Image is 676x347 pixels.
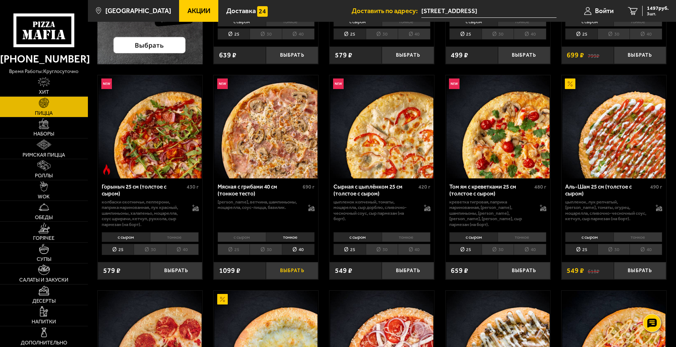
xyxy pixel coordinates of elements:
[446,75,550,178] img: Том ям с креветками 25 см (толстое с сыром)
[250,28,282,40] li: 30
[449,199,533,227] p: креветка тигровая, паприка маринованная, [PERSON_NAME], шампиньоны, [PERSON_NAME], [PERSON_NAME],...
[382,47,434,64] button: Выбрать
[333,199,417,222] p: цыпленок копченый, томаты, моцарелла, сыр дорблю, сливочно-чесночный соус, сыр пармезан (на борт).
[418,184,430,190] span: 420 г
[214,75,318,178] a: НовинкаМясная с грибами 40 см (тонкое тесто)
[498,262,550,279] button: Выбрать
[218,244,250,255] li: 25
[598,28,630,40] li: 30
[150,232,199,242] li: тонкое
[567,267,584,274] span: 549 ₽
[19,278,68,283] span: Салаты и закуски
[218,199,301,210] p: [PERSON_NAME], ветчина, шампиньоны, моцарелла, соус-пицца, базилик.
[382,262,434,279] button: Выбрать
[187,8,210,15] span: Акции
[598,244,630,255] li: 30
[565,199,648,222] p: цыпленок, лук репчатый, [PERSON_NAME], томаты, огурец, моцарелла, сливочно-чесночный соус, кетчуп...
[498,47,550,64] button: Выбрать
[565,78,575,89] img: Акционный
[33,236,54,241] span: Горячее
[266,47,318,64] button: Выбрать
[595,8,614,15] span: Войти
[366,28,398,40] li: 30
[39,90,49,95] span: Хит
[218,183,301,197] div: Мясная с грибами 40 см (тонкое тесто)
[37,257,51,262] span: Супы
[101,78,112,89] img: Новинка
[150,262,202,279] button: Выбрать
[23,153,65,158] span: Римская пицца
[650,184,662,190] span: 490 г
[105,8,171,15] span: [GEOGRAPHIC_DATA]
[214,75,317,178] img: Мясная с грибами 40 см (тонкое тесто)
[102,183,185,197] div: Горыныч 25 см (толстое с сыром)
[166,244,199,255] li: 40
[382,232,430,242] li: тонкое
[102,244,134,255] li: 25
[449,232,498,242] li: с сыром
[565,244,598,255] li: 25
[614,47,666,64] button: Выбрать
[21,340,67,346] span: Дополнительно
[38,194,50,199] span: WOK
[565,28,598,40] li: 25
[562,75,666,178] a: АкционныйАль-Шам 25 см (толстое с сыром)
[449,183,533,197] div: Том ям с креветками 25 см (толстое с сыром)
[565,183,648,197] div: Аль-Шам 25 см (толстое с сыром)
[647,12,669,16] span: 3 шт.
[534,184,546,190] span: 480 г
[614,232,662,242] li: тонкое
[482,28,514,40] li: 30
[451,267,468,274] span: 659 ₽
[630,244,662,255] li: 40
[398,244,430,255] li: 40
[33,132,54,137] span: Наборы
[398,28,430,40] li: 40
[102,199,185,227] p: колбаски Охотничьи, пепперони, паприка маринованная, лук красный, шампиньоны, халапеньо, моцарелл...
[35,111,53,116] span: Пицца
[352,8,421,15] span: Доставить по адресу:
[187,184,199,190] span: 430 г
[257,6,268,17] img: 15daf4d41897b9f0e9f617042186c801.svg
[562,75,665,178] img: Аль-Шам 25 см (толстое с сыром)
[449,78,460,89] img: Новинка
[219,267,240,274] span: 1099 ₽
[333,232,382,242] li: с сыром
[217,294,228,304] img: Акционный
[218,232,266,242] li: с сыром
[266,262,318,279] button: Выбрать
[630,28,662,40] li: 40
[103,267,121,274] span: 579 ₽
[614,262,666,279] button: Выбрать
[35,173,53,178] span: Роллы
[421,4,556,18] input: Ваш адрес доставки
[102,232,150,242] li: с сыром
[449,28,482,40] li: 25
[250,244,282,255] li: 30
[446,75,550,178] a: НовинкаТом ям с креветками 25 см (толстое с сыром)
[421,4,556,18] span: Псковская улица, 20
[226,8,256,15] span: Доставка
[567,52,584,58] span: 699 ₽
[35,215,53,220] span: Обеды
[98,75,202,178] img: Горыныч 25 см (толстое с сыром)
[647,6,669,11] span: 1497 руб.
[498,232,546,242] li: тонкое
[32,299,56,304] span: Десерты
[451,52,468,58] span: 499 ₽
[329,75,434,178] a: НовинкаСырная с цыплёнком 25 см (толстое с сыром)
[266,232,315,242] li: тонкое
[335,52,352,58] span: 579 ₽
[217,78,228,89] img: Новинка
[333,183,417,197] div: Сырная с цыплёнком 25 см (толстое с сыром)
[335,267,352,274] span: 549 ₽
[333,78,344,89] img: Новинка
[32,319,56,324] span: Напитки
[330,75,433,178] img: Сырная с цыплёнком 25 см (толстое с сыром)
[218,28,250,40] li: 25
[333,244,366,255] li: 25
[514,244,546,255] li: 40
[282,244,315,255] li: 40
[588,52,599,58] s: 799 ₽
[588,267,599,274] s: 618 ₽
